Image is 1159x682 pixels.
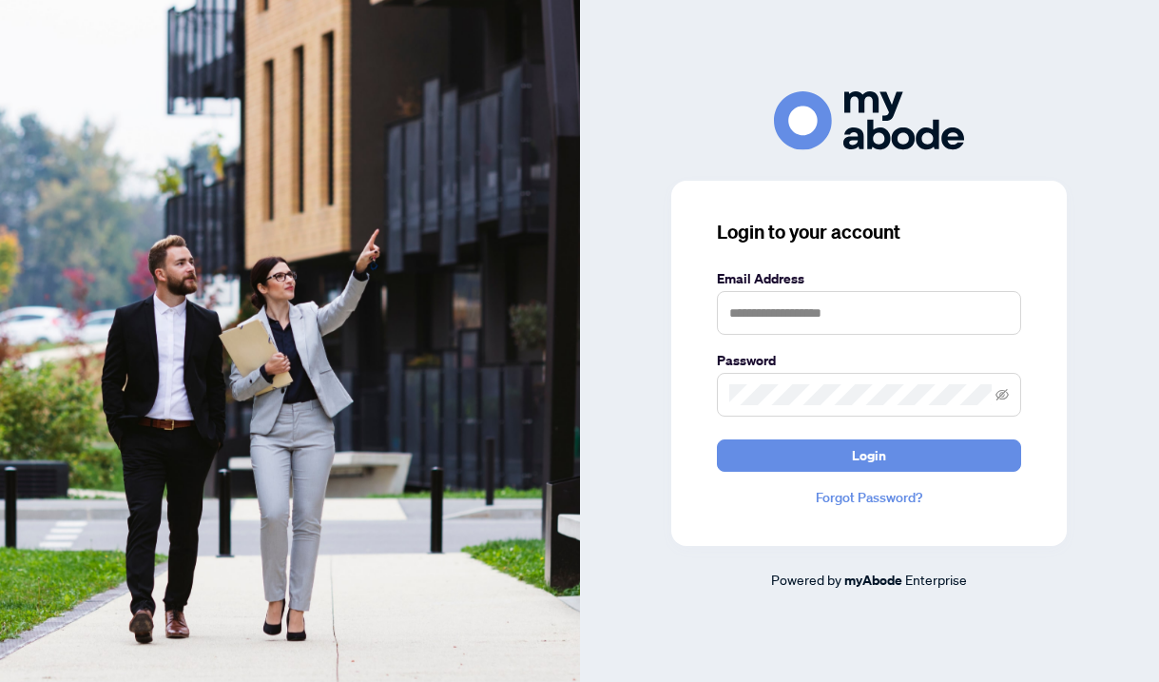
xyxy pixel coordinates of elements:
h3: Login to your account [717,219,1021,245]
label: Password [717,350,1021,371]
label: Email Address [717,268,1021,289]
a: myAbode [844,570,902,591]
a: Forgot Password? [717,487,1021,508]
span: Powered by [771,571,841,588]
span: Login [852,440,886,471]
img: ma-logo [774,91,964,149]
span: eye-invisible [995,388,1009,401]
button: Login [717,439,1021,472]
span: Enterprise [905,571,967,588]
